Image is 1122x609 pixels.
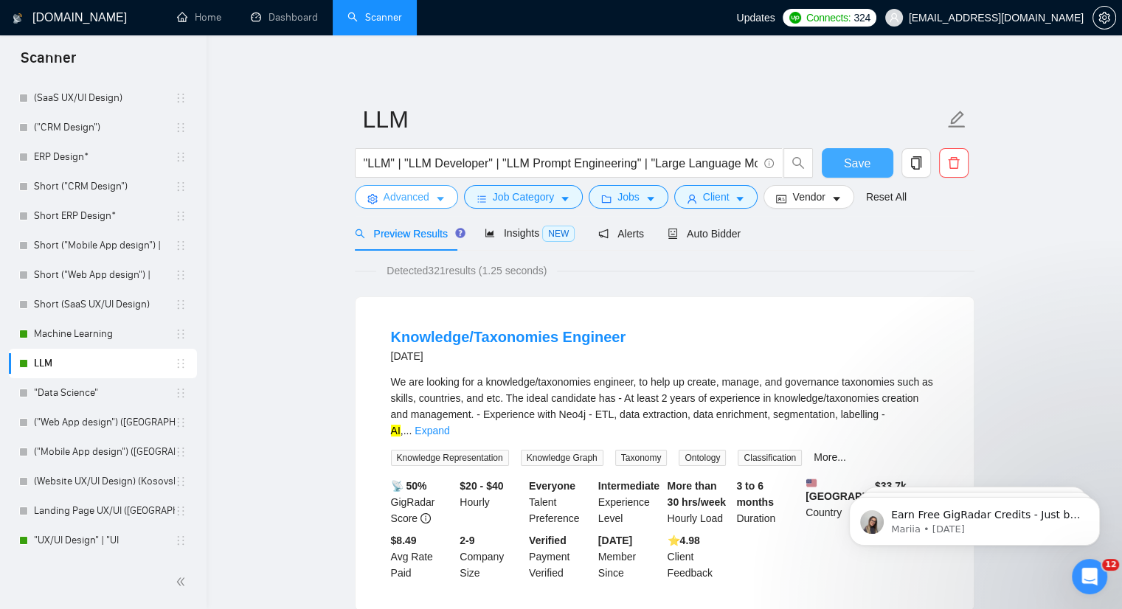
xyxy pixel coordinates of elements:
span: Connects: [806,10,851,26]
span: Preview Results [355,228,461,240]
a: ("CRM Design") [34,113,175,142]
span: caret-down [831,193,842,204]
b: $8.49 [391,535,417,546]
div: Avg Rate Paid [388,532,457,581]
a: Knowledge/Taxonomies Engineer [391,329,626,345]
div: Client Feedback [665,532,734,581]
button: folderJobscaret-down [589,185,668,209]
span: user [687,193,697,204]
span: delete [940,156,968,170]
div: Hourly Load [665,478,734,526]
li: Short ERP Design* [9,201,197,231]
span: caret-down [560,193,570,204]
a: Expand [415,425,449,436]
div: Hourly [457,478,526,526]
span: Vendor [792,189,825,205]
span: holder [175,151,187,163]
a: LLM [34,349,175,378]
li: ERP Design* [9,142,197,172]
span: info-circle [764,159,774,168]
div: Payment Verified [526,532,595,581]
b: [GEOGRAPHIC_DATA] [806,478,916,502]
span: Jobs [617,189,640,205]
a: Landing Page UX/UI ([GEOGRAPHIC_DATA]) [34,496,175,526]
span: search [784,156,812,170]
span: holder [175,446,187,458]
a: ERP Design* [34,142,175,172]
span: holder [175,181,187,192]
li: Short ("CRM Design") [9,172,197,201]
a: setting [1092,12,1116,24]
span: search [355,229,365,239]
div: Company Size [457,532,526,581]
span: holder [175,505,187,517]
a: ("Mobile App design") ([GEOGRAPHIC_DATA]) [34,437,175,467]
span: holder [175,269,187,281]
li: "UX/UI Design" | "UI [9,526,197,555]
li: (Website UX/UI Design) (Kosovska) [9,467,197,496]
button: delete [939,148,969,178]
a: (Website UX/UI Design) (Kosovska) [34,467,175,496]
button: Save [822,148,893,178]
span: Scanner [9,47,88,78]
b: 2-9 [460,535,474,546]
b: Intermediate [598,480,659,492]
button: idcardVendorcaret-down [763,185,853,209]
b: Verified [529,535,567,546]
mark: AI [391,425,401,436]
li: ("Mobile App design") (Kosovska) [9,437,197,467]
a: Reset All [866,189,907,205]
span: idcard [776,193,786,204]
span: Ontology [679,450,726,466]
a: Short ERP Design* [34,201,175,231]
span: robot [668,229,678,239]
b: 📡 50% [391,480,427,492]
a: searchScanner [347,11,402,24]
span: edit [947,110,966,129]
button: userClientcaret-down [674,185,758,209]
a: (SaaS UX/UI Design) [34,83,175,113]
span: bars [477,193,487,204]
a: Machine Learning [34,319,175,349]
span: Updates [736,12,775,24]
span: Classification [738,450,802,466]
span: holder [175,387,187,399]
span: folder [601,193,612,204]
a: "UX/UI Design" | "UI [34,526,175,555]
li: LLM [9,349,197,378]
span: Auto Bidder [668,228,741,240]
button: setting [1092,6,1116,29]
iframe: Intercom live chat [1072,559,1107,594]
span: notification [598,229,609,239]
div: Country [803,478,872,526]
span: double-left [176,574,190,589]
span: holder [175,328,187,340]
div: [DATE] [391,347,626,365]
div: We are looking for a knowledge/taxonomies engineer, to help up create, manage, and governance tax... [391,374,938,439]
div: Experience Level [595,478,665,526]
img: upwork-logo.png [789,12,801,24]
span: Alerts [598,228,644,240]
a: Short ("Web App design") | [34,260,175,290]
button: barsJob Categorycaret-down [464,185,583,209]
span: setting [1093,12,1115,24]
input: Scanner name... [363,101,944,138]
b: [DATE] [598,535,632,546]
span: Detected 321 results (1.25 seconds) [376,262,557,279]
span: holder [175,299,187,310]
a: ("Web App design") ([GEOGRAPHIC_DATA]) [34,408,175,437]
a: More... [814,451,846,463]
span: holder [175,417,187,428]
button: copy [901,148,931,178]
span: ... [404,425,412,436]
span: NEW [542,226,575,242]
li: ("Web App design") (Kosovska) [9,408,197,437]
span: Save [844,154,870,173]
div: Duration [733,478,803,526]
span: Insights [485,227,575,239]
span: caret-down [645,193,656,204]
span: Knowledge Graph [521,450,603,466]
li: Machine Learning [9,319,197,349]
